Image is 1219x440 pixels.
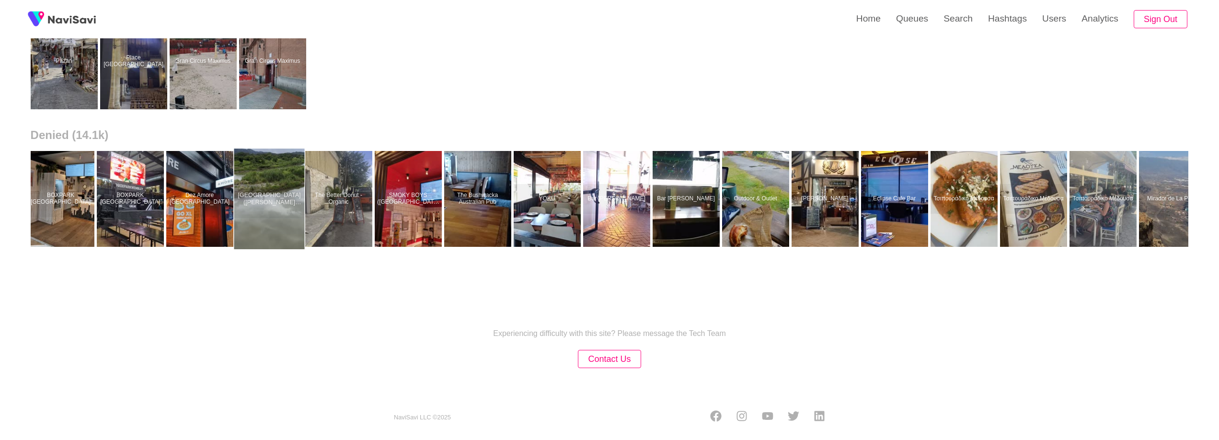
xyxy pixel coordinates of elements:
[814,410,825,425] a: LinkedIn
[578,350,641,369] button: Contact Us
[722,151,792,247] a: Outdoor & OutletOutdoor & Outlet
[170,13,239,109] a: Gran Circus MaximusGran Circus Maximus
[166,151,236,247] a: Dez Amore [GEOGRAPHIC_DATA]Dez Amore Wembley
[762,410,773,425] a: Youtube
[100,13,170,109] a: Place [GEOGRAPHIC_DATA]Place Basilique Saint Sernin
[239,13,309,109] a: Gran Circus MaximusGran Circus Maximus
[792,151,861,247] a: [PERSON_NAME]Paulaner Bierhaus
[583,151,653,247] a: Bar [PERSON_NAME]Bar Marco Polo
[305,151,375,247] a: The Better Donut - OrganicThe Better Donut - Organic
[31,128,1189,142] h2: Denied (14.1k)
[710,410,722,425] a: Facebook
[578,355,641,363] a: Contact Us
[1000,151,1069,247] a: Τσιπουράδικο ΜέδουσαΤσιπουράδικο Μέδουσα
[653,151,722,247] a: Bar [PERSON_NAME]Bar Marco Polo
[24,7,48,31] img: fireSpot
[97,151,166,247] a: BOXPARK [GEOGRAPHIC_DATA]BOXPARK Wembley
[861,151,931,247] a: Eclipse Cafe BarEclipse Cafe Bar
[1139,151,1208,247] a: Mirador de La PeñaMirador de La Peña
[1069,151,1139,247] a: Τσιπουράδικο ΜέδουσαΤσιπουράδικο Μέδουσα
[236,151,305,247] a: [GEOGRAPHIC_DATA] ([PERSON_NAME][GEOGRAPHIC_DATA])Crocodile Bridge (Puente Tarcoles)
[444,151,514,247] a: The Bushwacka Australian PubThe Bushwacka Australian Pub
[394,414,451,421] small: NaviSavi LLC © 2025
[1134,10,1187,29] button: Sign Out
[27,151,97,247] a: BOXPARK [GEOGRAPHIC_DATA]BOXPARK Wembley
[931,151,1000,247] a: Τσιπουράδικο ΜέδουσαΤσιπουράδικο Μέδουσα
[736,410,747,425] a: Instagram
[375,151,444,247] a: SMOKY BOYS ([GEOGRAPHIC_DATA])SMOKY BOYS (Wembley Boxpark)
[514,151,583,247] a: YOKUYOKU
[48,14,96,24] img: fireSpot
[788,410,799,425] a: Twitter
[493,329,726,338] p: Experiencing difficulty with this site? Please message the Tech Team
[31,13,100,109] a: PazariPazari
